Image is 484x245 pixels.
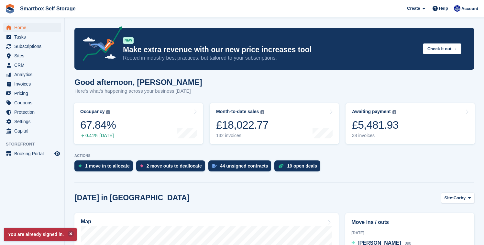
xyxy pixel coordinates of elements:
a: 19 open deals [274,160,324,175]
div: Awaiting payment [352,109,391,114]
a: Awaiting payment £5,481.93 38 invoices [346,103,475,144]
span: Account [461,6,478,12]
p: Rooted in industry best practices, but tailored to your subscriptions. [123,54,418,62]
h1: Good afternoon, [PERSON_NAME] [74,78,202,87]
div: 1 move in to allocate [85,163,130,169]
div: Month-to-date sales [216,109,259,114]
img: move_ins_to_allocate_icon-fdf77a2bb77ea45bf5b3d319d69a93e2d87916cf1d5bf7949dd705db3b84f3ca.svg [78,164,82,168]
div: 38 invoices [352,133,399,138]
img: icon-info-grey-7440780725fd019a000dd9b08b2336e03edf1995a4989e88bcd33f0948082b44.svg [260,110,264,114]
img: Mary Canham [454,5,460,12]
h2: Map [81,219,91,225]
a: menu [3,23,61,32]
a: menu [3,98,61,107]
span: Protection [14,108,53,117]
div: Occupancy [80,109,104,114]
a: menu [3,32,61,41]
img: icon-info-grey-7440780725fd019a000dd9b08b2336e03edf1995a4989e88bcd33f0948082b44.svg [106,110,110,114]
div: 132 invoices [216,133,269,138]
span: Storefront [6,141,64,147]
button: Check it out → [423,43,461,54]
span: Create [407,5,420,12]
div: £18,022.77 [216,118,269,132]
div: 67.84% [80,118,116,132]
span: CRM [14,61,53,70]
a: 44 unsigned contracts [208,160,275,175]
a: 1 move in to allocate [74,160,136,175]
span: Sites [14,51,53,60]
p: You are already signed in. [4,228,77,241]
img: move_outs_to_deallocate_icon-f764333ba52eb49d3ac5e1228854f67142a1ed5810a6f6cc68b1a99e826820c5.svg [140,164,143,168]
button: Site: Corby [441,192,474,203]
span: Tasks [14,32,53,41]
a: Smartbox Self Storage [17,3,78,14]
a: Month-to-date sales £18,022.77 132 invoices [210,103,339,144]
a: menu [3,51,61,60]
div: 2 move outs to deallocate [147,163,202,169]
p: Here's what's happening across your business [DATE] [74,87,202,95]
a: menu [3,149,61,158]
a: menu [3,89,61,98]
a: Preview store [53,150,61,157]
div: 19 open deals [287,163,317,169]
div: £5,481.93 [352,118,399,132]
span: Corby [454,195,466,201]
a: menu [3,126,61,135]
span: Help [439,5,448,12]
a: menu [3,70,61,79]
span: Coupons [14,98,53,107]
span: Booking Portal [14,149,53,158]
span: Settings [14,117,53,126]
span: Home [14,23,53,32]
img: contract_signature_icon-13c848040528278c33f63329250d36e43548de30e8caae1d1a13099fd9432cc5.svg [212,164,217,168]
p: ACTIONS [74,154,474,158]
img: price-adjustments-announcement-icon-8257ccfd72463d97f412b2fc003d46551f7dbcb40ab6d574587a9cd5c0d94... [77,26,123,63]
span: Invoices [14,79,53,88]
img: deal-1b604bf984904fb50ccaf53a9ad4b4a5d6e5aea283cecdc64d6e3604feb123c2.svg [278,164,284,168]
div: 44 unsigned contracts [220,163,268,169]
a: menu [3,79,61,88]
img: icon-info-grey-7440780725fd019a000dd9b08b2336e03edf1995a4989e88bcd33f0948082b44.svg [392,110,396,114]
h2: [DATE] in [GEOGRAPHIC_DATA] [74,193,189,202]
a: menu [3,42,61,51]
span: Analytics [14,70,53,79]
p: Make extra revenue with our new price increases tool [123,45,418,54]
div: [DATE] [351,230,468,236]
h2: Move ins / outs [351,218,468,226]
span: Site: [445,195,454,201]
a: menu [3,108,61,117]
span: Subscriptions [14,42,53,51]
a: menu [3,61,61,70]
a: Occupancy 67.84% 0.41% [DATE] [74,103,203,144]
a: 2 move outs to deallocate [136,160,208,175]
span: Pricing [14,89,53,98]
div: 0.41% [DATE] [80,133,116,138]
span: Capital [14,126,53,135]
img: stora-icon-8386f47178a22dfd0bd8f6a31ec36ba5ce8667c1dd55bd0f319d3a0aa187defe.svg [5,4,15,14]
a: menu [3,117,61,126]
div: NEW [123,37,134,44]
